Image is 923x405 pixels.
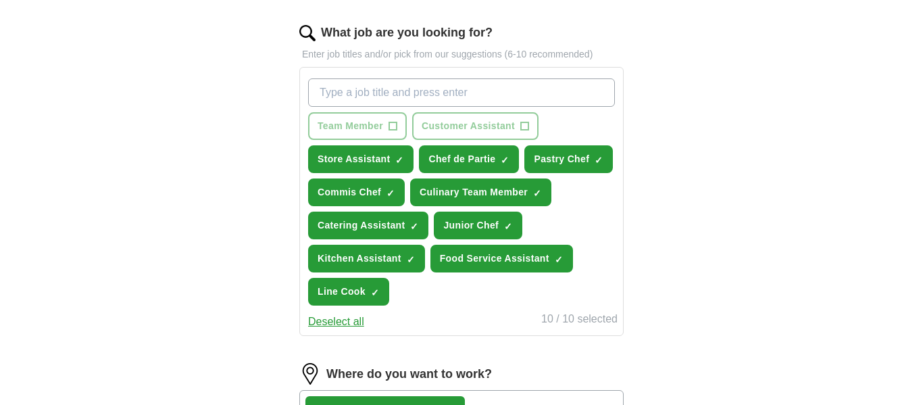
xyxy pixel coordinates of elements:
[321,24,493,42] label: What job are you looking for?
[308,278,389,306] button: Line Cook✓
[407,254,415,265] span: ✓
[428,152,495,166] span: Chef de Partie
[501,155,509,166] span: ✓
[430,245,573,272] button: Food Service Assistant✓
[318,218,405,233] span: Catering Assistant
[326,365,492,383] label: Where do you want to work?
[308,145,414,173] button: Store Assistant✓
[555,254,563,265] span: ✓
[410,221,418,232] span: ✓
[308,245,425,272] button: Kitchen Assistant✓
[308,78,615,107] input: Type a job title and press enter
[386,188,395,199] span: ✓
[299,47,624,62] p: Enter job titles and/or pick from our suggestions (6-10 recommended)
[308,112,407,140] button: Team Member
[524,145,613,173] button: Pastry Chef✓
[595,155,603,166] span: ✓
[534,152,589,166] span: Pastry Chef
[318,252,401,266] span: Kitchen Assistant
[422,119,515,133] span: Customer Assistant
[299,25,316,41] img: search.png
[410,178,551,206] button: Culinary Team Member✓
[412,112,539,140] button: Customer Assistant
[533,188,541,199] span: ✓
[371,287,379,298] span: ✓
[308,314,364,330] button: Deselect all
[318,285,366,299] span: Line Cook
[395,155,403,166] span: ✓
[318,152,390,166] span: Store Assistant
[504,221,512,232] span: ✓
[308,212,428,239] button: Catering Assistant✓
[541,311,618,330] div: 10 / 10 selected
[420,185,528,199] span: Culinary Team Member
[440,252,549,266] span: Food Service Assistant
[434,212,522,239] button: Junior Chef✓
[318,185,381,199] span: Commis Chef
[318,119,383,133] span: Team Member
[443,218,499,233] span: Junior Chef
[419,145,519,173] button: Chef de Partie✓
[299,363,321,385] img: location.png
[308,178,405,206] button: Commis Chef✓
